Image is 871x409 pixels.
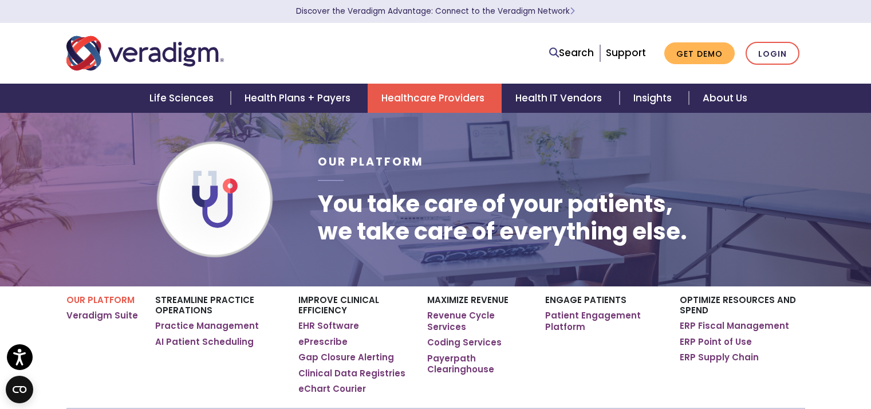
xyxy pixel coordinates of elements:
button: Open CMP widget [6,376,33,403]
a: ERP Fiscal Management [680,320,789,332]
span: Our Platform [318,154,424,170]
a: Gap Closure Alerting [298,352,394,363]
img: Veradigm logo [66,34,224,72]
a: Patient Engagement Platform [545,310,663,332]
a: eChart Courier [298,383,366,395]
a: Health IT Vendors [502,84,619,113]
a: Practice Management [155,320,259,332]
a: AI Patient Scheduling [155,336,254,348]
a: Support [606,46,646,60]
a: Life Sciences [136,84,231,113]
a: Login [746,42,799,65]
a: Clinical Data Registries [298,368,405,379]
a: Discover the Veradigm Advantage: Connect to the Veradigm NetworkLearn More [296,6,575,17]
a: Veradigm Suite [66,310,138,321]
span: Learn More [570,6,575,17]
a: Insights [620,84,689,113]
a: Get Demo [664,42,735,65]
a: Healthcare Providers [368,84,502,113]
a: Health Plans + Payers [231,84,368,113]
a: Revenue Cycle Services [427,310,527,332]
h1: You take care of your patients, we take care of everything else. [318,190,687,245]
a: Search [549,45,594,61]
a: Payerpath Clearinghouse [427,353,527,375]
a: EHR Software [298,320,359,332]
a: ERP Point of Use [680,336,752,348]
a: About Us [689,84,761,113]
a: ERP Supply Chain [680,352,759,363]
a: ePrescribe [298,336,348,348]
a: Coding Services [427,337,502,348]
